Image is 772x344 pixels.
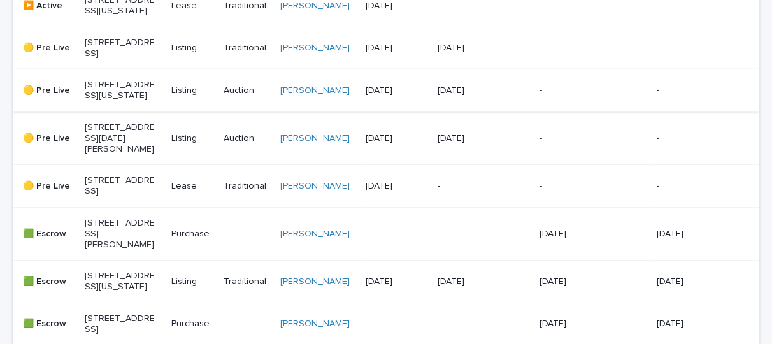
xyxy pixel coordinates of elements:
[13,69,759,112] tr: 🟡 Pre Live[STREET_ADDRESS][US_STATE]ListingAuction[PERSON_NAME] [DATE][DATE]--
[438,85,508,96] p: [DATE]
[438,229,508,240] p: -
[280,43,350,54] a: [PERSON_NAME]
[657,276,727,287] p: [DATE]
[224,319,270,329] p: -
[171,85,213,96] p: Listing
[657,229,727,240] p: [DATE]
[23,85,75,96] p: 🟡 Pre Live
[366,133,427,144] p: [DATE]
[171,1,213,11] p: Lease
[171,181,213,192] p: Lease
[438,43,508,54] p: [DATE]
[85,175,155,197] p: [STREET_ADDRESS]
[366,229,427,240] p: -
[171,133,213,144] p: Listing
[224,85,270,96] p: Auction
[280,181,350,192] a: [PERSON_NAME]
[13,165,759,208] tr: 🟡 Pre Live[STREET_ADDRESS]LeaseTraditional[PERSON_NAME] [DATE]---
[366,319,427,329] p: -
[171,43,213,54] p: Listing
[540,229,610,240] p: [DATE]
[366,1,427,11] p: [DATE]
[224,1,270,11] p: Traditional
[540,1,610,11] p: -
[540,319,610,329] p: [DATE]
[540,85,610,96] p: -
[171,229,213,240] p: Purchase
[23,319,75,329] p: 🟩 Escrow
[85,271,155,292] p: [STREET_ADDRESS][US_STATE]
[540,133,610,144] p: -
[224,181,270,192] p: Traditional
[13,27,759,69] tr: 🟡 Pre Live[STREET_ADDRESS]ListingTraditional[PERSON_NAME] [DATE][DATE]--
[224,43,270,54] p: Traditional
[23,229,75,240] p: 🟩 Escrow
[85,122,155,154] p: [STREET_ADDRESS][DATE][PERSON_NAME]
[224,229,270,240] p: -
[23,43,75,54] p: 🟡 Pre Live
[85,80,155,101] p: [STREET_ADDRESS][US_STATE]
[366,43,427,54] p: [DATE]
[438,181,508,192] p: -
[657,43,727,54] p: -
[657,319,727,329] p: [DATE]
[366,276,427,287] p: [DATE]
[280,85,350,96] a: [PERSON_NAME]
[657,1,727,11] p: -
[657,181,727,192] p: -
[438,133,508,144] p: [DATE]
[171,319,213,329] p: Purchase
[438,276,508,287] p: [DATE]
[85,313,155,335] p: [STREET_ADDRESS]
[540,181,610,192] p: -
[366,181,427,192] p: [DATE]
[280,133,350,144] a: [PERSON_NAME]
[85,38,155,59] p: [STREET_ADDRESS]
[224,133,270,144] p: Auction
[657,85,727,96] p: -
[171,276,213,287] p: Listing
[85,218,155,250] p: [STREET_ADDRESS][PERSON_NAME]
[438,319,508,329] p: -
[23,276,75,287] p: 🟩 Escrow
[23,133,75,144] p: 🟡 Pre Live
[540,43,610,54] p: -
[280,319,350,329] a: [PERSON_NAME]
[280,229,350,240] a: [PERSON_NAME]
[23,181,75,192] p: 🟡 Pre Live
[438,1,508,11] p: -
[13,261,759,303] tr: 🟩 Escrow[STREET_ADDRESS][US_STATE]ListingTraditional[PERSON_NAME] [DATE][DATE][DATE][DATE]
[280,276,350,287] a: [PERSON_NAME]
[540,276,610,287] p: [DATE]
[13,111,759,164] tr: 🟡 Pre Live[STREET_ADDRESS][DATE][PERSON_NAME]ListingAuction[PERSON_NAME] [DATE][DATE]--
[280,1,350,11] a: [PERSON_NAME]
[224,276,270,287] p: Traditional
[13,207,759,260] tr: 🟩 Escrow[STREET_ADDRESS][PERSON_NAME]Purchase-[PERSON_NAME] --[DATE][DATE]
[366,85,427,96] p: [DATE]
[657,133,727,144] p: -
[23,1,75,11] p: ▶️ Active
